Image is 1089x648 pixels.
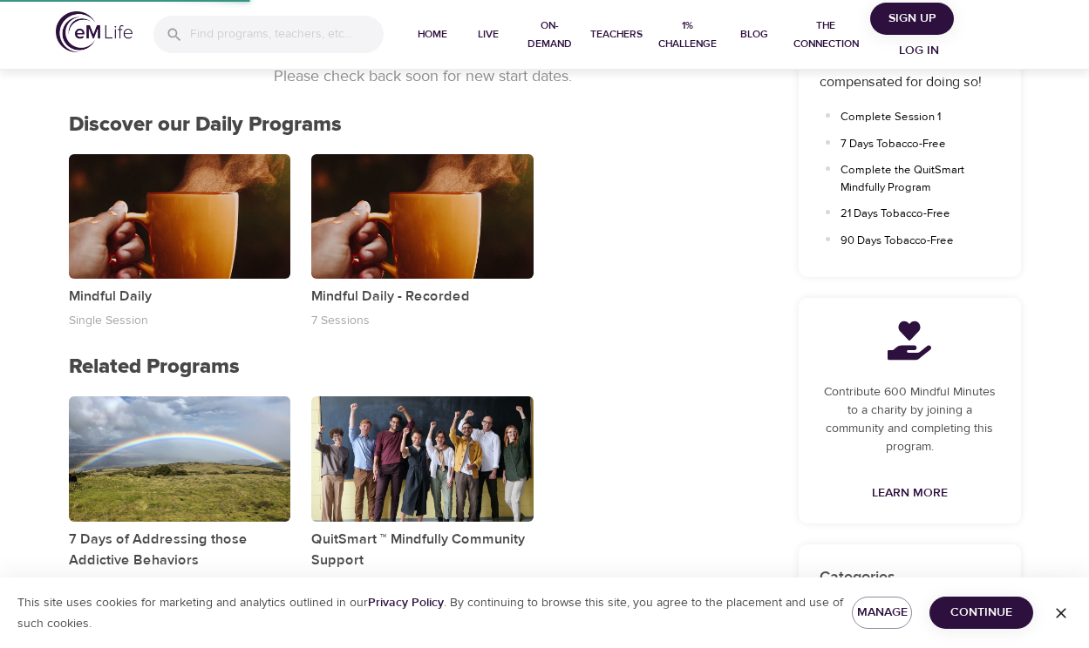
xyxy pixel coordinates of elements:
button: Log in [877,35,961,67]
p: Complete Session 1 [841,109,979,126]
input: Find programs, teachers, etc... [190,16,384,53]
a: Learn More [865,477,955,510]
p: Mindful Daily [69,286,291,307]
p: 7 Days of Addressing those Addictive Behaviors [69,529,291,570]
p: Single Session [69,313,148,328]
p: Categories [820,565,1000,589]
p: Related Programs [69,351,778,382]
span: The Connection [789,17,864,53]
p: Contribute 600 Mindful Minutes to a charity by joining a community and completing this program. [820,383,1000,456]
span: Sign Up [877,8,947,30]
p: 7 Days Tobacco-Free [841,136,979,153]
span: Teachers [590,25,643,44]
p: 90 Days Tobacco-Free [841,233,979,250]
span: Home [412,25,453,44]
button: Continue [929,597,1033,629]
p: Complete the QuitSmart Mindfully Program [841,162,979,196]
div: Attend sessions and get compensated for doing so! [820,52,1000,92]
span: Blog [733,25,775,44]
span: On-Demand [523,17,576,53]
button: Sign Up [870,3,954,35]
a: Privacy Policy [368,595,444,611]
span: Log in [884,40,954,62]
span: Continue [943,602,1019,624]
p: Please check back soon for new start dates. [69,64,778,88]
p: 7 Sessions [69,577,127,592]
button: Manage [852,597,912,629]
span: Live [467,25,509,44]
p: Mindful Daily - Recorded [311,286,534,307]
p: 21 Days Tobacco-Free [841,206,979,223]
p: 7 Sessions [311,313,370,328]
p: Discover our Daily Programs [69,109,778,140]
img: logo [56,11,133,52]
span: Learn More [872,483,948,504]
span: Manage [866,602,898,624]
p: QuitSmart ™ Mindfully Community Support [311,529,534,570]
span: 1% Challenge [657,17,719,53]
